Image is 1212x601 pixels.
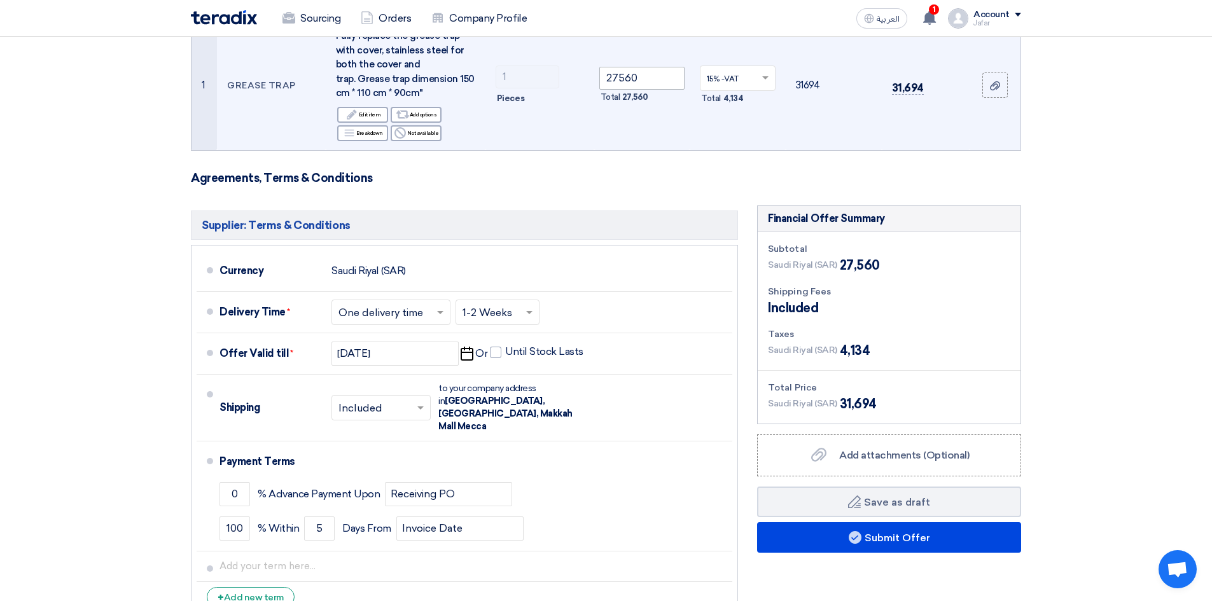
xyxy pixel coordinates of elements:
span: Total [701,92,721,105]
input: payment-term-2 [385,482,512,506]
a: Open chat [1159,550,1197,588]
div: Account [973,10,1010,20]
span: 27,560 [840,256,880,275]
span: العربية [877,15,900,24]
div: Delivery Time [219,297,321,328]
h5: Supplier: Terms & Conditions [191,211,738,240]
td: 1 [192,21,217,150]
div: Shipping Fees [768,285,1010,298]
button: العربية [856,8,907,29]
td: 31694 [786,21,882,150]
span: Saudi Riyal (SAR) [768,343,837,357]
span: 31,694 [840,394,877,413]
div: Add options [391,107,442,123]
input: payment-term-1 [219,482,250,506]
span: Days From [342,522,391,535]
input: payment-term-2 [396,516,524,541]
span: 4,134 [840,341,870,360]
td: GREASE TRAP [217,21,326,150]
div: Edit item [337,107,388,123]
input: payment-term-2 [304,516,335,541]
h3: Agreements, Terms & Conditions [191,171,1021,185]
a: Sourcing [272,4,351,32]
div: Shipping [219,392,321,423]
div: to your company address in [438,382,578,433]
div: Breakdown [337,125,388,141]
a: Company Profile [421,4,537,32]
span: [GEOGRAPHIC_DATA], [GEOGRAPHIC_DATA], Makkah Mall Mecca [438,396,573,432]
span: Pieces [497,92,524,105]
button: Save as draft [757,487,1021,517]
ng-select: VAT [700,66,776,91]
span: % Within [258,522,299,535]
input: RFQ_STEP1.ITEMS.2.AMOUNT_TITLE [496,66,559,88]
div: Offer Valid till [219,338,321,369]
span: Add attachments (Optional) [839,449,970,461]
span: 27,560 [622,91,648,104]
input: yyyy-mm-dd [331,342,459,366]
div: Financial Offer Summary [768,211,885,226]
div: Taxes [768,328,1010,341]
input: Add your term here... [219,554,727,578]
span: Or [475,347,487,360]
label: Until Stock Lasts [490,345,583,358]
span: 1 [929,4,939,15]
input: payment-term-2 [219,516,250,541]
span: Fully replace the grease trap with cover, stainless steel for both the cover and trap. Grease tra... [336,30,475,99]
img: Teradix logo [191,10,257,25]
div: Jafar [973,20,1021,27]
div: Saudi Riyal (SAR) [331,259,406,283]
input: Unit Price [599,67,685,90]
span: % Advance Payment Upon [258,488,380,501]
span: 4,134 [723,92,744,105]
div: Currency [219,256,321,286]
span: Saudi Riyal (SAR) [768,258,837,272]
div: Total Price [768,381,1010,394]
span: 31,694 [892,81,924,95]
a: Orders [351,4,421,32]
div: Subtotal [768,242,1010,256]
img: profile_test.png [948,8,968,29]
div: Not available [391,125,442,141]
div: Payment Terms [219,446,717,477]
button: Submit Offer [757,522,1021,553]
span: Saudi Riyal (SAR) [768,397,837,410]
span: Included [768,298,818,317]
span: Total [601,91,620,104]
